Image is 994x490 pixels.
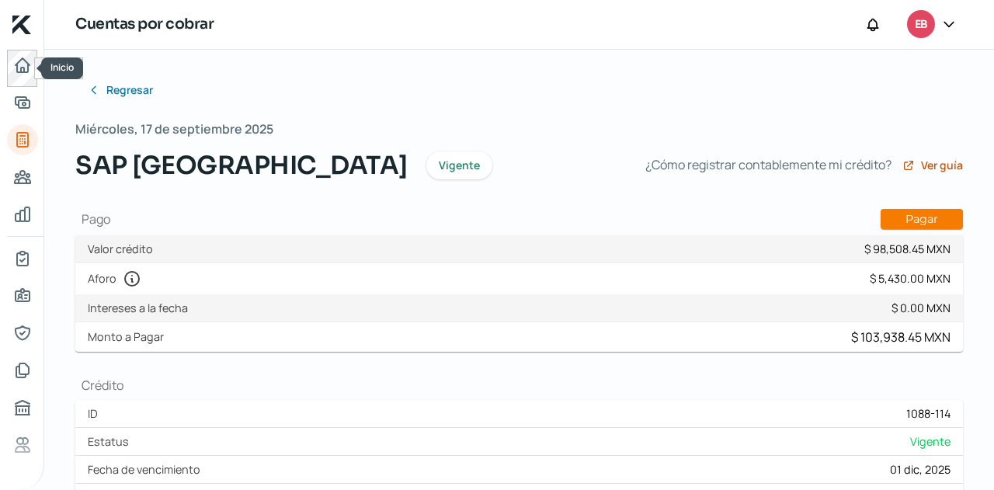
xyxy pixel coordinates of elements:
[7,87,38,118] a: Adelantar facturas
[75,147,408,184] span: SAP [GEOGRAPHIC_DATA]
[88,434,135,449] label: Estatus
[88,242,159,256] label: Valor crédito
[7,124,38,155] a: Tus créditos
[881,209,963,229] button: Pagar
[645,154,891,176] span: ¿Cómo registrar contablemente mi crédito?
[7,429,38,460] a: Referencias
[870,271,951,286] div: $ 5,430.00 MXN
[906,406,951,421] div: 1088-114
[915,16,927,34] span: EB
[7,162,38,193] a: Pago a proveedores
[7,392,38,423] a: Buró de crédito
[851,328,951,346] div: $ 103,938.45 MXN
[7,243,38,274] a: Mi contrato
[439,160,480,171] span: Vigente
[910,434,951,449] span: Vigente
[890,462,951,477] div: 01 dic, 2025
[75,75,165,106] button: Regresar
[88,269,148,288] label: Aforo
[7,280,38,311] a: Información general
[7,318,38,349] a: Representantes
[891,301,951,315] div: $ 0.00 MXN
[50,61,74,74] span: Inicio
[75,118,273,141] span: Miércoles, 17 de septiembre 2025
[7,50,38,81] a: Inicio
[7,199,38,230] a: Mis finanzas
[75,209,963,229] h1: Pago
[88,406,104,421] label: ID
[864,242,951,256] div: $ 98,508.45 MXN
[106,85,153,96] span: Regresar
[75,377,963,394] h1: Crédito
[7,355,38,386] a: Documentos
[88,329,170,344] label: Monto a Pagar
[902,159,963,172] a: Ver guía
[75,13,214,36] h1: Cuentas por cobrar
[921,160,963,171] span: Ver guía
[88,301,194,315] label: Intereses a la fecha
[88,462,207,477] label: Fecha de vencimiento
